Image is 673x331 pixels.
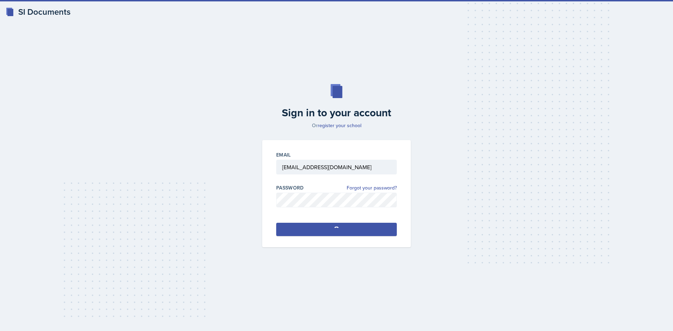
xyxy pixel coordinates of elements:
h2: Sign in to your account [258,106,415,119]
a: SI Documents [6,6,70,18]
p: Or [258,122,415,129]
a: Forgot your password? [347,184,397,192]
input: Email [276,160,397,174]
a: register your school [318,122,361,129]
label: Email [276,151,291,158]
label: Password [276,184,304,191]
